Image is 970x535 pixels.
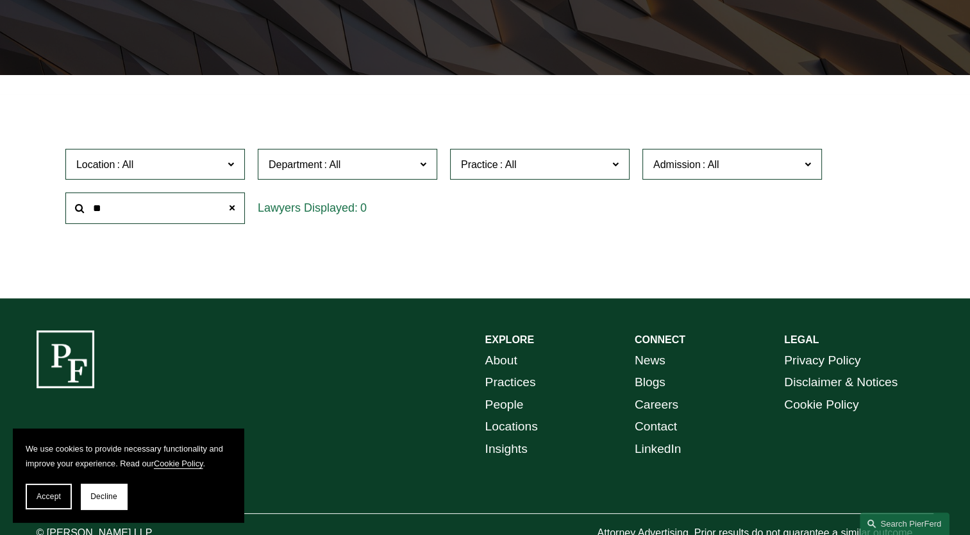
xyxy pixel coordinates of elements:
[635,416,677,438] a: Contact
[635,371,665,394] a: Blogs
[154,459,203,468] a: Cookie Policy
[485,371,536,394] a: Practices
[26,441,231,471] p: We use cookies to provide necessary functionality and improve your experience. Read our .
[269,159,322,170] span: Department
[13,429,244,522] section: Cookie banner
[653,159,701,170] span: Admission
[635,394,678,416] a: Careers
[360,201,367,214] span: 0
[860,513,949,535] a: Search this site
[90,492,117,501] span: Decline
[784,394,858,416] a: Cookie Policy
[635,350,665,372] a: News
[784,350,860,372] a: Privacy Policy
[635,438,682,461] a: LinkedIn
[784,371,898,394] a: Disclaimer & Notices
[81,484,127,509] button: Decline
[461,159,498,170] span: Practice
[635,334,685,345] strong: CONNECT
[37,492,61,501] span: Accept
[76,159,115,170] span: Location
[485,350,517,372] a: About
[485,334,534,345] strong: EXPLORE
[485,438,528,461] a: Insights
[784,334,819,345] strong: LEGAL
[26,484,72,509] button: Accept
[485,394,524,416] a: People
[485,416,538,438] a: Locations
